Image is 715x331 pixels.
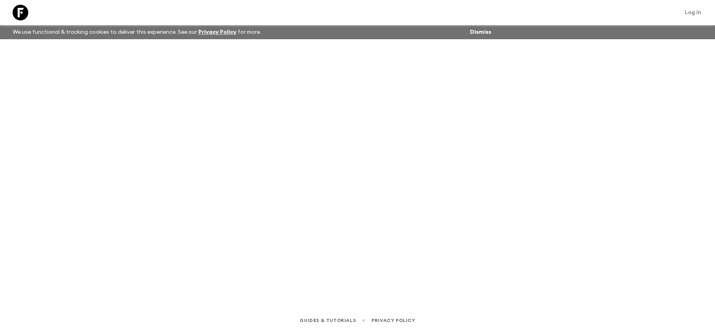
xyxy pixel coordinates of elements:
a: Privacy Policy [371,316,415,325]
button: Dismiss [468,27,493,38]
a: Guides & Tutorials [300,316,356,325]
a: Privacy Policy [198,29,236,35]
p: We use functional & tracking cookies to deliver this experience. See our for more. [9,25,264,39]
a: Log in [680,7,706,18]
